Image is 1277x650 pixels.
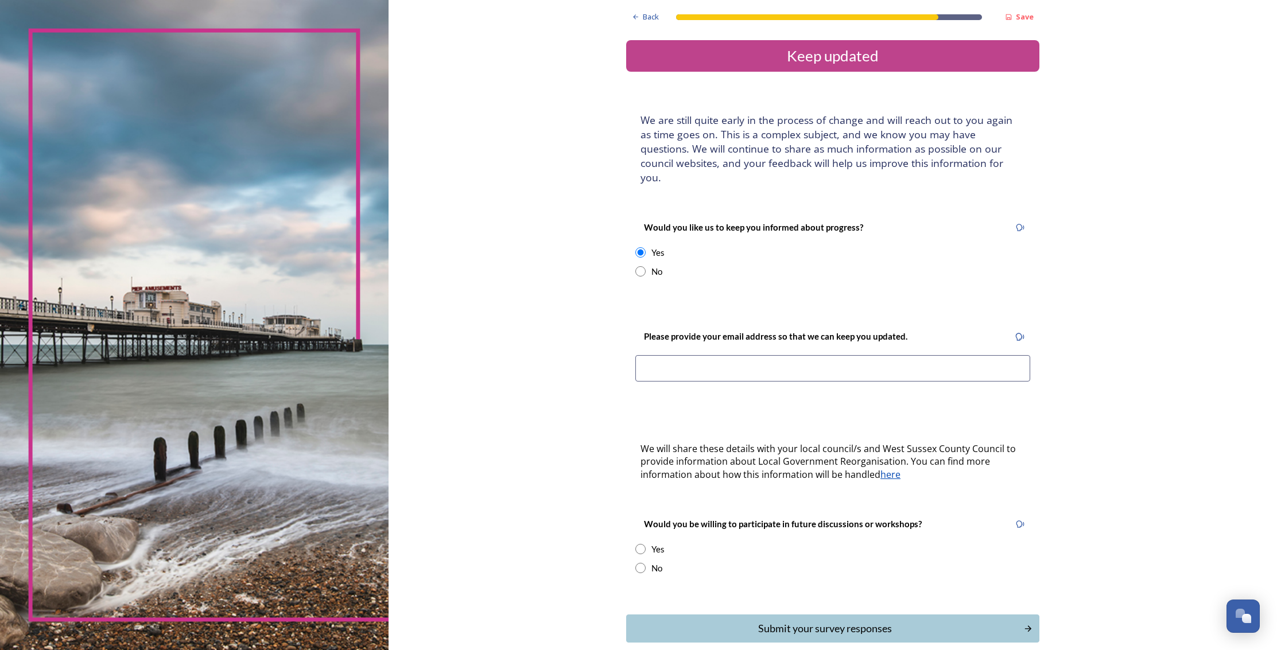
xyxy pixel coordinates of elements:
[1016,11,1034,22] strong: Save
[1226,600,1260,633] button: Open Chat
[643,11,659,22] span: Back
[644,519,922,529] strong: Would you be willing to participate in future discussions or workshops?
[644,222,863,232] strong: Would you like us to keep you informed about progress?
[651,543,665,556] div: Yes
[631,45,1035,67] div: Keep updated
[641,442,1018,481] span: We will share these details with your local council/s and West Sussex County Council to provide i...
[651,562,662,575] div: No
[880,468,901,481] a: here
[644,331,907,341] strong: Please provide your email address so that we can keep you updated.
[626,614,1039,643] button: Continue
[651,265,662,278] div: No
[641,113,1025,185] h4: We are still quite early in the process of change and will reach out to you again as time goes on...
[632,621,1018,636] div: Submit your survey responses
[651,246,665,259] div: Yes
